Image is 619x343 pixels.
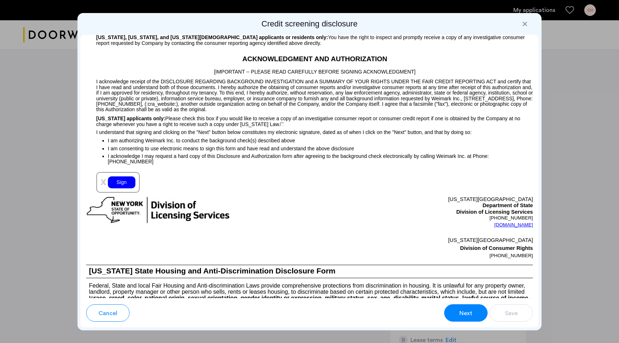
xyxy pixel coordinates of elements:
p: [PHONE_NUMBER] [309,252,533,259]
p: Federal, State and local Fair Housing and Anti-discrimination Laws provide comprehensive protecti... [86,278,533,308]
h1: [US_STATE] State Housing and Anti-Discrimination Disclosure Form [86,265,533,277]
p: Please check this box if you would like to receive a copy of an investigative consumer report or ... [86,113,533,127]
button: button [489,304,533,322]
p: I understand that signing and clicking on the "Next" button below constitutes my electronic signa... [86,127,533,135]
p: I am authorizing Weimark Inc. to conduct the background check(s) described above [108,135,533,145]
p: [IMPORTANT -- PLEASE READ CAREFULLY BEFORE SIGNING ACKNOWLEDGMENT] [86,64,533,76]
p: [US_STATE][GEOGRAPHIC_DATA] [309,236,533,244]
img: new-york-logo.png [86,196,230,224]
h2: ACKNOWLEDGMENT AND AUTHORIZATION [86,54,533,64]
p: Division of Licensing Services [309,209,533,216]
button: button [86,304,130,322]
p: Department of State [309,202,533,209]
button: button [444,304,488,322]
p: Division of Consumer Rights [309,244,533,252]
span: [US_STATE] applicants only: [96,116,165,121]
span: [US_STATE], [US_STATE], and [US_STATE][DEMOGRAPHIC_DATA] applicants or residents only: [96,34,328,40]
div: Sign [108,176,135,188]
img: 4LAxfPwtD6BVinC2vKR9tPz10Xbrctccj4YAocJUAAAAASUVORK5CYIIA [280,122,284,126]
p: I acknowledge receipt of the DISCLOSURE REGARDING BACKGROUND INVESTIGATION and A SUMMARY OF YOUR ... [86,76,533,113]
p: [PHONE_NUMBER] [309,215,533,221]
p: You have the right to inspect and promptly receive a copy of any investigative consumer report re... [86,32,533,46]
span: Next [459,309,472,318]
h2: Credit screening disclosure [80,19,539,29]
p: I acknowledge I may request a hard copy of this Disclosure and Authorization form after agreeing ... [108,153,533,165]
span: Cancel [98,309,117,318]
span: x [101,176,106,187]
b: race, creed, color, national origin, sexual orientation, gender identity or expression, military ... [89,295,528,307]
span: Save [505,309,518,318]
p: [US_STATE][GEOGRAPHIC_DATA] [309,196,533,203]
p: I am consenting to use electronic means to sign this form and have read and understand the above ... [108,145,533,152]
a: [DOMAIN_NAME] [494,221,533,229]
